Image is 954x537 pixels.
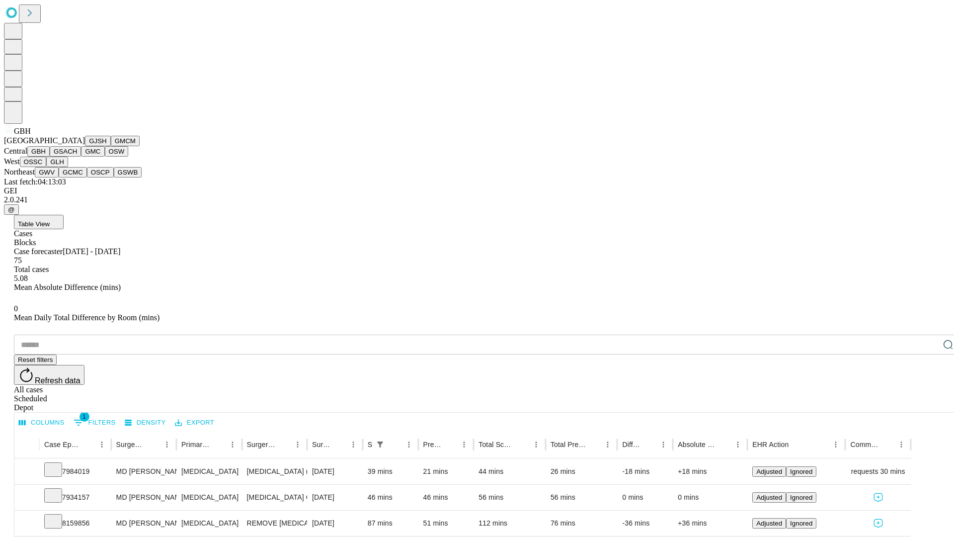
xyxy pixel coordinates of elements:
[247,485,302,510] div: [MEDICAL_DATA] CA SCRN NOT HI RSK
[423,511,469,536] div: 51 mins
[79,412,89,422] span: 1
[312,511,358,536] div: [DATE]
[786,518,816,529] button: Ignored
[752,441,789,448] div: EHR Action
[95,438,109,451] button: Menu
[756,468,782,475] span: Adjusted
[678,485,742,510] div: 0 mins
[678,459,742,484] div: +18 mins
[368,485,413,510] div: 46 mins
[752,492,786,503] button: Adjusted
[529,438,543,451] button: Menu
[752,518,786,529] button: Adjusted
[515,438,529,451] button: Sort
[4,195,950,204] div: 2.0.241
[105,146,129,157] button: OSW
[790,520,812,527] span: Ignored
[622,459,668,484] div: -18 mins
[478,441,514,448] div: Total Scheduled Duration
[402,438,416,451] button: Menu
[312,485,358,510] div: [DATE]
[291,438,305,451] button: Menu
[551,441,586,448] div: Total Predicted Duration
[423,441,443,448] div: Predicted In Room Duration
[114,167,142,178] button: GSWB
[642,438,656,451] button: Sort
[212,438,226,451] button: Sort
[423,485,469,510] div: 46 mins
[19,489,34,507] button: Expand
[829,438,843,451] button: Menu
[601,438,615,451] button: Menu
[478,485,541,510] div: 56 mins
[851,459,905,484] span: requests 30 mins
[478,511,541,536] div: 112 mins
[111,136,140,146] button: GMCM
[790,468,812,475] span: Ignored
[19,515,34,533] button: Expand
[423,459,469,484] div: 21 mins
[457,438,471,451] button: Menu
[880,438,894,451] button: Sort
[35,167,59,178] button: GWV
[146,438,160,451] button: Sort
[18,356,53,363] span: Reset filters
[247,511,302,536] div: REMOVE [MEDICAL_DATA] UPPER ARM SUBCUTANEOUS
[622,485,668,510] div: 0 mins
[678,511,742,536] div: +36 mins
[587,438,601,451] button: Sort
[116,441,145,448] div: Surgeon Name
[4,147,27,155] span: Central
[81,438,95,451] button: Sort
[443,438,457,451] button: Sort
[4,204,19,215] button: @
[181,511,237,536] div: [MEDICAL_DATA]
[790,438,803,451] button: Sort
[116,511,171,536] div: MD [PERSON_NAME]
[50,146,81,157] button: GSACH
[312,441,331,448] div: Surgery Date
[14,304,18,313] span: 0
[20,157,47,167] button: OSSC
[14,365,84,385] button: Refresh data
[622,511,668,536] div: -36 mins
[14,283,121,291] span: Mean Absolute Difference (mins)
[312,459,358,484] div: [DATE]
[373,438,387,451] button: Show filters
[85,136,111,146] button: GJSH
[346,438,360,451] button: Menu
[14,215,64,229] button: Table View
[14,313,159,322] span: Mean Daily Total Difference by Room (mins)
[181,459,237,484] div: [MEDICAL_DATA]
[172,415,217,431] button: Export
[4,168,35,176] span: Northeast
[551,511,613,536] div: 76 mins
[14,274,28,282] span: 5.08
[44,459,106,484] div: 7984019
[850,459,905,484] div: requests 30 mins
[59,167,87,178] button: GCMC
[731,438,745,451] button: Menu
[786,492,816,503] button: Ignored
[18,220,50,228] span: Table View
[4,157,20,166] span: West
[181,485,237,510] div: [MEDICAL_DATA]
[8,206,15,213] span: @
[44,511,106,536] div: 8159856
[19,463,34,481] button: Expand
[656,438,670,451] button: Menu
[16,415,67,431] button: Select columns
[551,485,613,510] div: 56 mins
[14,247,63,256] span: Case forecaster
[27,146,50,157] button: GBH
[4,136,85,145] span: [GEOGRAPHIC_DATA]
[4,178,66,186] span: Last fetch: 04:13:03
[14,127,31,135] span: GBH
[756,520,782,527] span: Adjusted
[752,466,786,477] button: Adjusted
[373,438,387,451] div: 1 active filter
[44,485,106,510] div: 7934157
[181,441,210,448] div: Primary Service
[14,256,22,265] span: 75
[622,441,641,448] div: Difference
